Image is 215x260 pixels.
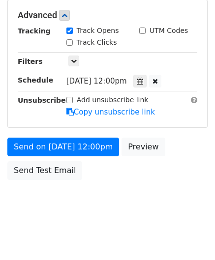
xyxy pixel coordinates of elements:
a: Send on [DATE] 12:00pm [7,138,119,156]
strong: Schedule [18,76,53,84]
strong: Unsubscribe [18,96,66,104]
label: UTM Codes [150,26,188,36]
strong: Filters [18,58,43,65]
span: [DATE] 12:00pm [66,77,127,86]
a: Copy unsubscribe link [66,108,155,116]
h5: Advanced [18,10,197,21]
strong: Tracking [18,27,51,35]
a: Preview [122,138,165,156]
label: Track Clicks [77,37,117,48]
a: Send Test Email [7,161,82,180]
label: Add unsubscribe link [77,95,149,105]
label: Track Opens [77,26,119,36]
